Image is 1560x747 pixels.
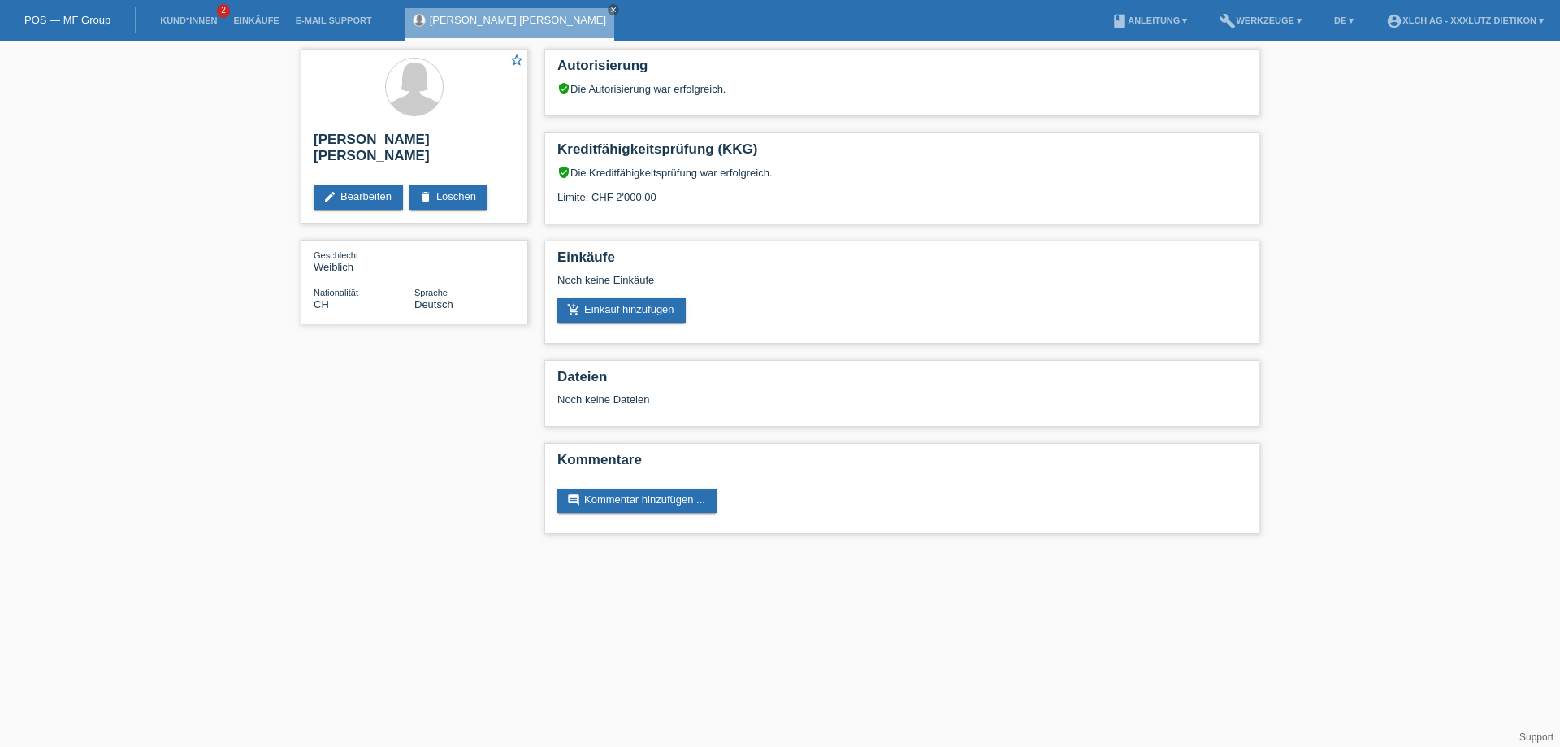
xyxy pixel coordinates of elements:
[557,58,1246,82] h2: Autorisierung
[414,288,448,297] span: Sprache
[419,190,432,203] i: delete
[509,53,524,67] i: star_border
[414,298,453,311] span: Deutsch
[314,288,358,297] span: Nationalität
[557,298,686,323] a: add_shopping_cartEinkauf hinzufügen
[1386,13,1402,29] i: account_circle
[314,249,414,273] div: Weiblich
[225,15,287,25] a: Einkäufe
[557,82,570,95] i: verified_user
[609,6,617,14] i: close
[430,14,606,26] a: [PERSON_NAME] [PERSON_NAME]
[323,190,336,203] i: edit
[1103,15,1195,25] a: bookAnleitung ▾
[557,452,1246,476] h2: Kommentare
[314,250,358,260] span: Geschlecht
[314,185,403,210] a: editBearbeiten
[557,489,717,513] a: commentKommentar hinzufügen ...
[314,132,515,172] h2: [PERSON_NAME] [PERSON_NAME]
[409,185,487,210] a: deleteLöschen
[567,493,580,506] i: comment
[1111,13,1128,29] i: book
[509,53,524,70] a: star_border
[567,303,580,316] i: add_shopping_cart
[1220,13,1236,29] i: build
[1378,15,1552,25] a: account_circleXLCH AG - XXXLutz Dietikon ▾
[557,141,1246,166] h2: Kreditfähigkeitsprüfung (KKG)
[288,15,380,25] a: E-Mail Support
[24,14,110,26] a: POS — MF Group
[1519,732,1553,743] a: Support
[557,250,1246,274] h2: Einkäufe
[557,369,1246,393] h2: Dateien
[557,166,570,179] i: verified_user
[217,4,230,18] span: 2
[1326,15,1362,25] a: DE ▾
[557,82,1246,95] div: Die Autorisierung war erfolgreich.
[557,274,1246,298] div: Noch keine Einkäufe
[152,15,225,25] a: Kund*innen
[314,298,329,311] span: Schweiz
[557,166,1246,215] div: Die Kreditfähigkeitsprüfung war erfolgreich. Limite: CHF 2'000.00
[557,393,1054,406] div: Noch keine Dateien
[608,4,619,15] a: close
[1211,15,1310,25] a: buildWerkzeuge ▾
